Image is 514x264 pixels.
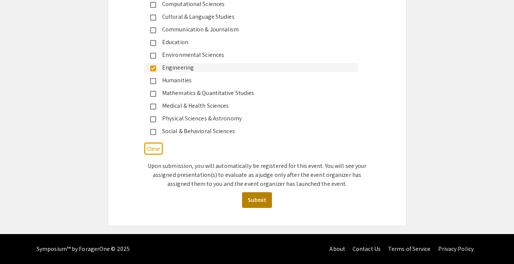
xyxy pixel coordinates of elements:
[242,192,272,208] button: Submit
[156,25,352,34] div: Communication & Journalism
[156,89,352,98] div: Mathematics & Quantitative Studies
[144,142,163,155] button: Clear
[329,245,345,253] a: About
[6,230,32,258] iframe: Chat
[353,245,381,253] a: Contact Us
[156,38,352,47] div: Education
[156,63,352,72] div: Engineering
[37,234,130,264] div: Symposium™ by ForagerOne © 2025
[144,162,370,188] p: Upon submission, you will automatically be registered for this event. You will see your assigned ...
[156,101,352,110] div: Medical & Health Sciences
[156,50,352,59] div: Environmental Sciences
[388,245,431,253] a: Terms of Service
[156,127,352,136] div: Social & Behavioral Sciences
[156,76,352,85] div: Humanities
[156,114,352,123] div: Physical Sciences & Astronomy
[438,245,474,253] a: Privacy Policy
[156,12,352,21] div: Cultural & Language Studies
